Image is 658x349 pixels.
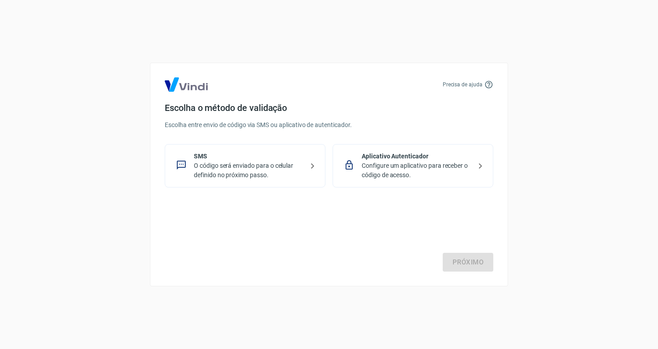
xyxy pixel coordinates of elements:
[165,120,493,130] p: Escolha entre envio de código via SMS ou aplicativo de autenticador.
[194,152,303,161] p: SMS
[333,144,493,187] div: Aplicativo AutenticadorConfigure um aplicativo para receber o código de acesso.
[194,161,303,180] p: O código será enviado para o celular definido no próximo passo.
[362,152,471,161] p: Aplicativo Autenticador
[165,102,493,113] h4: Escolha o método de validação
[165,144,325,187] div: SMSO código será enviado para o celular definido no próximo passo.
[443,81,483,89] p: Precisa de ajuda
[165,77,208,92] img: Logo Vind
[362,161,471,180] p: Configure um aplicativo para receber o código de acesso.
